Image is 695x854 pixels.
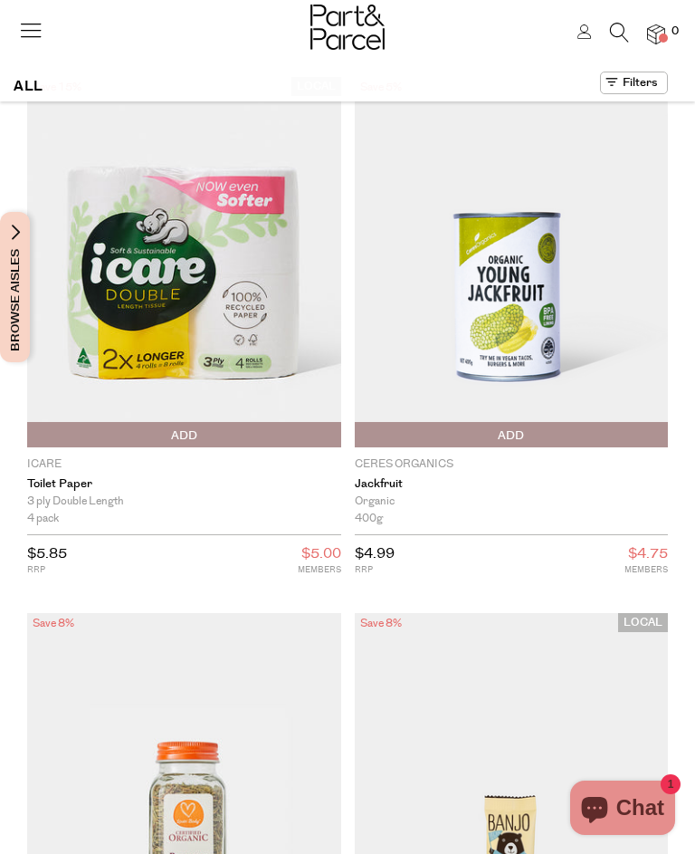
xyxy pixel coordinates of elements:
[628,542,668,566] span: $4.75
[27,510,59,527] span: 4 pack
[355,422,669,447] button: Add To Parcel
[14,72,43,101] h1: ALL
[355,563,395,577] small: RRP
[667,24,683,40] span: 0
[647,24,665,43] a: 0
[355,544,395,563] span: $4.99
[355,613,407,635] div: Save 8%
[27,563,67,577] small: RRP
[27,613,80,635] div: Save 8%
[27,544,67,563] span: $5.85
[355,493,669,510] div: Organic
[355,77,669,447] img: Jackfruit
[310,5,385,50] img: Part&Parcel
[355,510,383,527] span: 400g
[355,456,669,473] p: Ceres Organics
[27,493,341,510] div: 3 ply Double Length
[27,456,341,473] p: icare
[624,563,668,577] small: MEMBERS
[27,77,341,447] img: Toilet Paper
[355,477,669,492] a: Jackfruit
[618,613,668,632] span: LOCAL
[565,781,681,840] inbox-online-store-chat: Shopify online store chat
[5,212,25,362] span: Browse Aisles
[27,477,341,492] a: Toilet Paper
[298,563,341,577] small: MEMBERS
[301,542,341,566] span: $5.00
[27,422,341,447] button: Add To Parcel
